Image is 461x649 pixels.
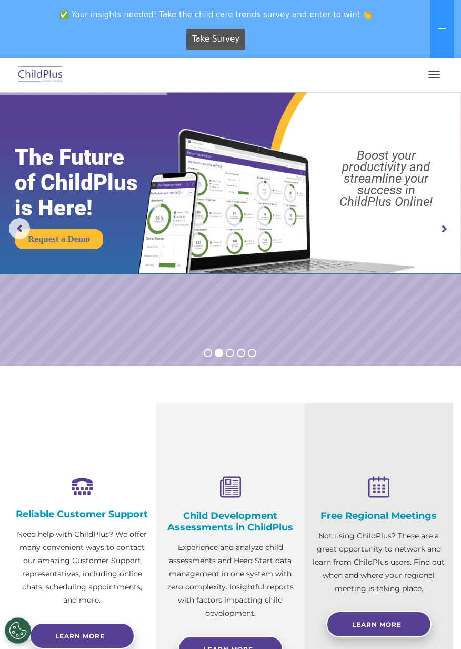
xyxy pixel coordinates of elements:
[164,510,297,533] h4: Child Development Assessments in ChildPlus
[55,632,105,640] span: Learn more
[29,623,135,649] a: Learn more
[192,30,239,48] span: Take Survey
[318,150,454,208] rs-layer: Boost your productivity and streamline your success in ChildPlus Online!
[313,510,445,522] h4: Free Regional Meetings
[4,4,428,25] span: ✅ Your insights needed! Take the child care trends survey and enter to win! 👏
[15,229,103,249] a: Request a Demo
[313,529,445,595] p: Not using ChildPlus? These are a great opportunity to network and learn from ChildPlus users. Fin...
[352,621,402,628] span: Learn More
[326,611,432,637] a: Learn More
[16,63,65,87] img: ChildPlus by Procare Solutions
[186,29,246,50] a: Take Survey
[16,528,148,607] p: Need help with ChildPlus? We offer many convenient ways to contact our amazing Customer Support r...
[5,617,31,644] button: Cookies Settings
[16,508,148,520] h4: Reliable Customer Support
[15,145,162,221] rs-layer: The Future of ChildPlus is Here!
[164,541,297,620] p: Experience and analyze child assessments and Head Start data management in one system with zero c...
